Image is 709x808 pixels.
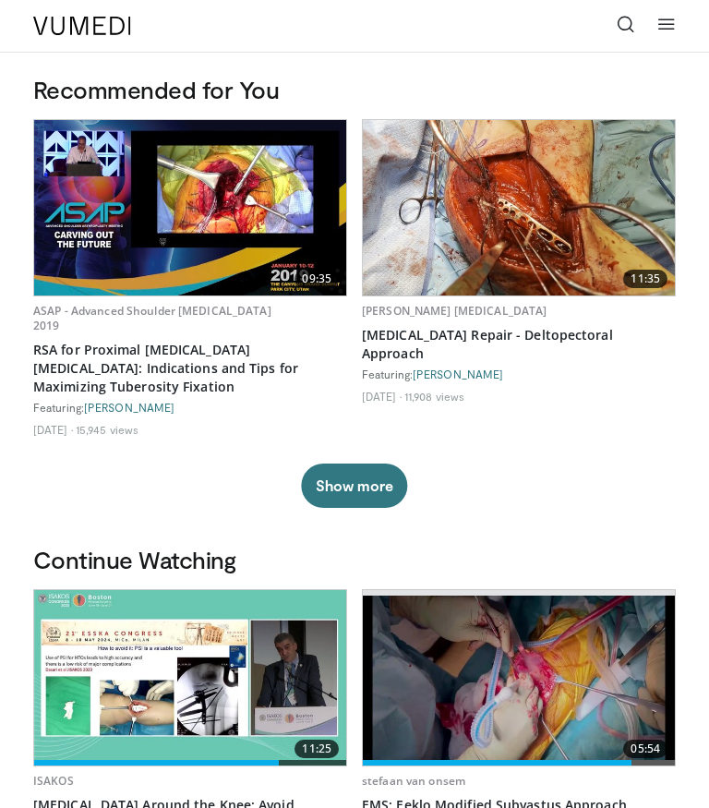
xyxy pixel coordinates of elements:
[34,590,346,766] img: 2e80beeb-141f-4d6e-9bb2-38c59fbcf67e.620x360_q85_upscale.jpg
[363,120,675,295] img: 14eb532a-29de-4700-9bed-a46ffd2ec262.620x360_q85_upscale.jpg
[33,303,271,333] a: ASAP - Advanced Shoulder [MEDICAL_DATA] 2019
[294,270,339,288] span: 09:35
[33,341,347,396] a: RSA for Proximal [MEDICAL_DATA] [MEDICAL_DATA]: Indications and Tips for Maximizing Tuberosity Fi...
[84,401,174,414] a: [PERSON_NAME]
[33,422,73,437] li: [DATE]
[76,422,138,437] li: 15,945 views
[413,368,503,380] a: [PERSON_NAME]
[362,326,676,363] a: [MEDICAL_DATA] Repair - Deltopectoral Approach
[33,400,347,415] div: Featuring:
[34,120,346,295] img: 53f6b3b0-db1e-40d0-a70b-6c1023c58e52.620x360_q85_upscale.jpg
[33,545,676,574] h3: Continue Watching
[294,740,339,758] span: 11:25
[362,303,547,319] a: [PERSON_NAME] [MEDICAL_DATA]
[363,120,675,295] a: 11:35
[33,17,131,35] img: VuMedi Logo
[362,389,402,404] li: [DATE]
[33,75,676,104] h3: Recommended for You
[34,120,346,295] a: 09:35
[623,270,667,288] span: 11:35
[33,773,74,789] a: ISAKOS
[363,596,675,760] img: 808cc65d-1898-42b4-bfa2-c384e2472b59.620x360_q85_upscale.jpg
[404,389,464,404] li: 11,908 views
[623,740,667,758] span: 05:54
[34,590,346,766] a: 11:25
[363,590,675,766] a: 05:54
[362,773,465,789] a: stefaan van onsem
[301,464,407,508] button: Show more
[362,367,676,381] div: Featuring:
